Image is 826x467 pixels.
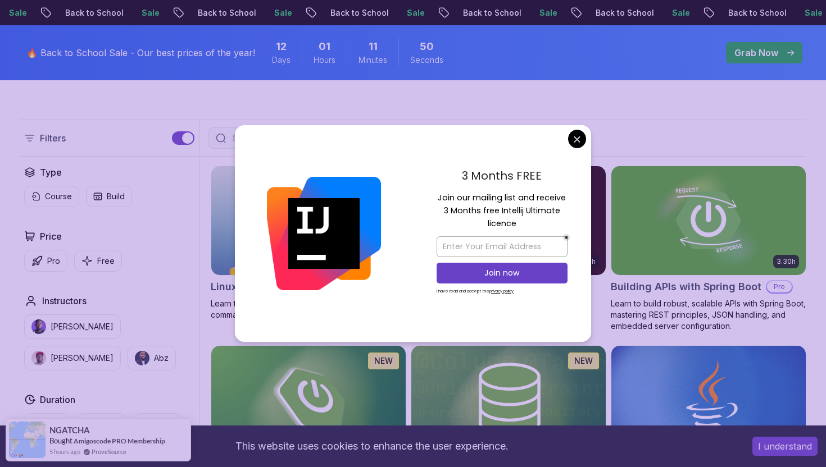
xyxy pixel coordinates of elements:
input: Search Java, React, Spring boot ... [230,132,471,144]
h2: Type [40,166,62,179]
p: Back to School [319,7,396,19]
h2: Linux Fundamentals [211,279,310,295]
a: Building APIs with Spring Boot card3.30hBuilding APIs with Spring BootProLearn to build robust, s... [611,166,806,332]
button: 0-1 Hour [24,413,70,434]
p: NEW [574,355,593,367]
img: instructor img [31,351,46,365]
p: Sale [661,7,697,19]
p: Back to School [584,7,661,19]
p: Abz [154,352,169,364]
a: Amigoscode PRO Membership [74,437,165,445]
p: Learn the fundamentals of Linux and how to use the command line [211,298,406,321]
p: Free [97,255,115,267]
p: Pro [47,255,60,267]
p: Pro [767,281,792,292]
h2: Instructors [42,294,87,308]
div: This website uses cookies to enhance the user experience. [8,434,736,459]
p: Back to School [54,7,130,19]
button: Course [24,186,79,207]
img: Building APIs with Spring Boot card [611,166,806,275]
span: NGATCHA [49,425,90,435]
p: Learn to build robust, scalable APIs with Spring Boot, mastering REST principles, JSON handling, ... [611,298,806,332]
span: Seconds [410,54,443,66]
h2: Duration [40,393,75,406]
p: Back to School [452,7,528,19]
h2: Price [40,230,62,243]
img: provesource social proof notification image [9,422,46,458]
img: Java for Beginners card [611,346,806,455]
span: 50 Seconds [420,39,434,54]
a: Linux Fundamentals card6.00hLinux FundamentalsProLearn the fundamentals of Linux and how to use t... [211,166,406,321]
button: 1-3 Hours [77,413,126,434]
button: instructor img[PERSON_NAME] [24,314,121,339]
span: 12 Days [276,39,287,54]
img: Spring Boot for Beginners card [211,346,406,455]
p: Course [45,191,72,202]
button: Free [74,250,122,272]
span: 1 Hours [319,39,330,54]
p: Back to School [717,7,793,19]
p: Back to School [187,7,263,19]
p: Filters [40,131,66,145]
p: [PERSON_NAME] [51,352,114,364]
button: Build [86,186,132,207]
span: Hours [314,54,335,66]
p: 🔥 Back to School Sale - Our best prices of the year! [26,46,255,59]
p: Sale [528,7,564,19]
p: [PERSON_NAME] [51,321,114,332]
p: 3.30h [777,257,796,266]
button: instructor imgAbz [128,346,176,370]
p: Grab Now [734,46,778,59]
button: +3 Hours [133,413,181,434]
img: instructor img [135,351,149,365]
img: instructor img [31,319,46,334]
p: Sale [263,7,299,19]
p: Sale [396,7,432,19]
button: instructor img[PERSON_NAME] [24,346,121,370]
img: Spring Data JPA card [411,346,606,455]
button: Pro [24,250,67,272]
img: Linux Fundamentals card [211,166,406,275]
p: Sale [130,7,166,19]
p: NEW [374,355,393,367]
span: Bought [49,436,72,445]
a: ProveSource [92,447,126,456]
button: Accept cookies [752,437,818,456]
p: Build [107,191,125,202]
span: Days [272,54,291,66]
h2: Building APIs with Spring Boot [611,279,761,295]
span: 5 hours ago [49,447,80,456]
span: 11 Minutes [369,39,378,54]
span: Minutes [358,54,387,66]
